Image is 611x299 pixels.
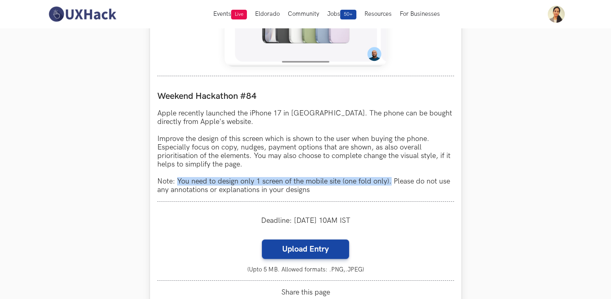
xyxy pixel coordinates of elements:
[231,10,247,19] span: Live
[157,266,454,273] small: (Upto 5 MB. Allowed formats: .PNG,.JPEG)
[157,288,454,297] span: Share this page
[548,6,565,23] img: Your profile pic
[157,209,454,232] div: Deadline: [DATE] 10AM IST
[46,6,118,23] img: UXHack-logo.png
[340,10,356,19] span: 50+
[262,239,349,259] label: Upload Entry
[157,91,454,102] label: Weekend Hackathon #84
[157,109,454,194] p: Apple recently launched the iPhone 17 in [GEOGRAPHIC_DATA]. The phone can be bought directly from...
